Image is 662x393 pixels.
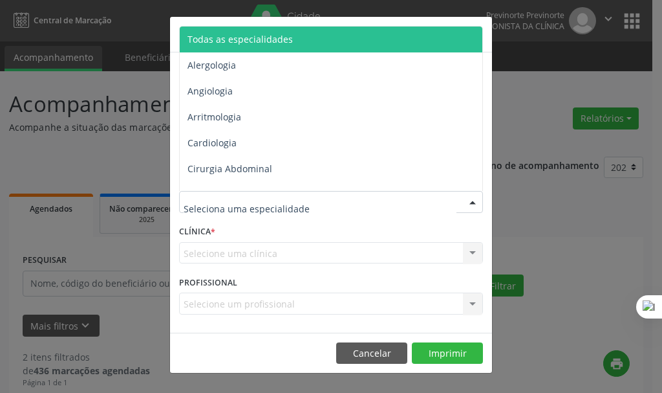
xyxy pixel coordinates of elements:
span: Alergologia [187,59,236,71]
button: Close [466,17,492,49]
button: Imprimir [412,342,483,365]
label: PROFISSIONAL [179,273,237,293]
span: Cirurgia Bariatrica [187,188,267,201]
span: Todas as especialidades [187,33,293,45]
span: Cirurgia Abdominal [187,163,272,175]
span: Cardiologia [187,137,237,149]
span: Arritmologia [187,111,241,123]
label: CLÍNICA [179,222,215,242]
span: Angiologia [187,85,233,97]
button: Cancelar [336,342,407,365]
h5: Relatório de agendamentos [179,26,327,43]
input: Seleciona uma especialidade [184,196,456,221]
